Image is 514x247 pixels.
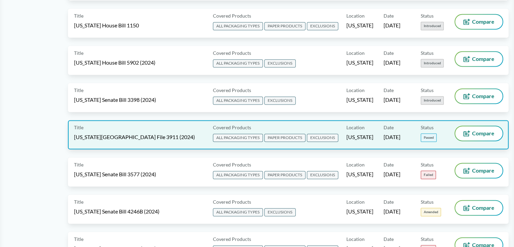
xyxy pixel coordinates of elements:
span: ALL PACKAGING TYPES [213,171,263,179]
span: Location [346,87,365,94]
span: Date [384,124,394,131]
span: Date [384,49,394,57]
span: Status [421,161,434,168]
button: Compare [455,163,503,178]
span: Date [384,87,394,94]
span: [US_STATE] [346,22,373,29]
span: [DATE] [384,208,400,215]
span: Introduced [421,59,444,67]
span: Location [346,198,365,205]
span: [US_STATE] [346,208,373,215]
span: Covered Products [213,124,251,131]
span: PAPER PRODUCTS [264,171,305,179]
span: Status [421,87,434,94]
span: Date [384,198,394,205]
span: Title [74,161,83,168]
span: EXCLUSIONS [264,208,296,216]
span: [US_STATE] House Bill 1150 [74,22,139,29]
span: [US_STATE] [346,59,373,66]
span: Location [346,235,365,243]
button: Compare [455,126,503,140]
span: [US_STATE] [346,96,373,104]
span: ALL PACKAGING TYPES [213,59,263,67]
span: ALL PACKAGING TYPES [213,134,263,142]
span: Title [74,198,83,205]
span: Date [384,161,394,168]
span: Introduced [421,96,444,105]
span: Title [74,49,83,57]
span: EXCLUSIONS [307,22,338,30]
span: [DATE] [384,96,400,104]
span: Covered Products [213,235,251,243]
span: Location [346,124,365,131]
span: [US_STATE] Senate Bill 3398 (2024) [74,96,156,104]
span: Failed [421,171,436,179]
span: Compare [472,168,494,173]
span: Status [421,124,434,131]
span: Amended [421,208,441,216]
span: [US_STATE] Senate Bill 4246B (2024) [74,208,160,215]
span: Compare [472,205,494,210]
span: Covered Products [213,49,251,57]
span: PAPER PRODUCTS [264,22,305,30]
span: Date [384,235,394,243]
span: EXCLUSIONS [264,59,296,67]
button: Compare [455,15,503,29]
span: Compare [472,131,494,136]
span: ALL PACKAGING TYPES [213,96,263,105]
span: Title [74,87,83,94]
span: [US_STATE] Senate Bill 3577 (2024) [74,171,156,178]
span: Location [346,49,365,57]
span: Location [346,12,365,19]
span: EXCLUSIONS [307,171,338,179]
button: Compare [455,201,503,215]
span: Introduced [421,22,444,30]
span: [DATE] [384,59,400,66]
span: [US_STATE] [346,133,373,141]
span: ALL PACKAGING TYPES [213,208,263,216]
span: Covered Products [213,161,251,168]
span: [US_STATE] House Bill 5902 (2024) [74,59,155,66]
span: Compare [472,19,494,24]
span: [DATE] [384,171,400,178]
span: PAPER PRODUCTS [264,134,305,142]
span: EXCLUSIONS [307,134,338,142]
span: Covered Products [213,12,251,19]
span: Status [421,49,434,57]
span: Status [421,198,434,205]
span: EXCLUSIONS [264,96,296,105]
span: Passed [421,133,437,142]
span: [US_STATE] [346,171,373,178]
span: Status [421,12,434,19]
span: Compare [472,93,494,99]
span: Covered Products [213,87,251,94]
span: Status [421,235,434,243]
span: [DATE] [384,22,400,29]
span: Title [74,124,83,131]
span: Date [384,12,394,19]
span: [DATE] [384,133,400,141]
span: Title [74,12,83,19]
button: Compare [455,52,503,66]
span: Compare [472,56,494,62]
span: [US_STATE][GEOGRAPHIC_DATA] File 3911 (2024) [74,133,195,141]
span: Title [74,235,83,243]
button: Compare [455,89,503,103]
span: ALL PACKAGING TYPES [213,22,263,30]
span: Location [346,161,365,168]
span: Covered Products [213,198,251,205]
